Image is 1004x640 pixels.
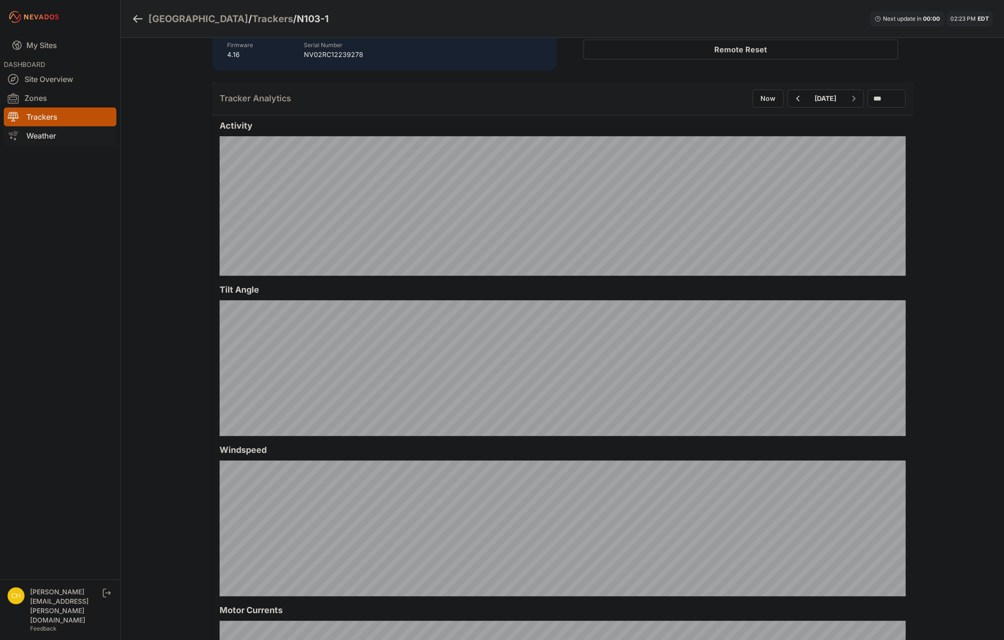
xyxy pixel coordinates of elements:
[8,587,24,604] img: chris.young@nevados.solar
[132,7,329,31] nav: Breadcrumb
[950,15,976,22] span: 02:23 PM
[252,12,293,25] a: Trackers
[4,60,45,68] span: DASHBOARD
[248,12,252,25] span: /
[4,89,116,107] a: Zones
[148,12,248,25] a: [GEOGRAPHIC_DATA]
[4,126,116,145] a: Weather
[227,41,253,49] label: Firmware
[220,604,906,617] h2: Motor Currents
[807,90,844,107] button: [DATE]
[220,92,291,105] h2: Tracker Analytics
[583,40,898,59] button: Remote Reset
[220,443,906,457] h2: Windspeed
[30,625,57,632] a: Feedback
[4,107,116,126] a: Trackers
[4,70,116,89] a: Site Overview
[4,34,116,57] a: My Sites
[304,50,363,59] p: NV02RC12239278
[220,119,906,132] h2: Activity
[8,9,60,25] img: Nevados
[304,41,343,49] label: Serial Number
[220,283,906,296] h2: Tilt Angle
[978,15,989,22] span: EDT
[923,15,940,23] div: 00 : 00
[30,587,101,625] div: [PERSON_NAME][EMAIL_ADDRESS][PERSON_NAME][DOMAIN_NAME]
[293,12,297,25] span: /
[227,50,253,59] p: 4.16
[883,15,922,22] span: Next update in
[752,90,784,107] button: Now
[297,12,329,25] h3: N103-1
